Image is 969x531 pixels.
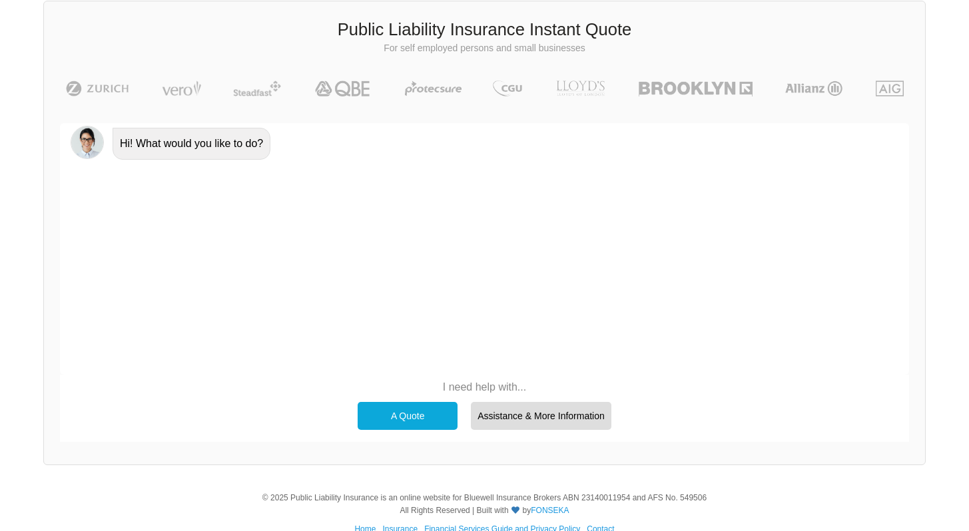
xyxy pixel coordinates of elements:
[71,126,104,159] img: Chatbot | PLI
[54,18,915,42] h3: Public Liability Insurance Instant Quote
[307,81,379,96] img: QBE | Public Liability Insurance
[400,81,467,96] img: Protecsure | Public Liability Insurance
[779,81,849,96] img: Allianz | Public Liability Insurance
[60,81,135,96] img: Zurich | Public Liability Insurance
[487,81,527,96] img: CGU | Public Liability Insurance
[358,402,458,430] div: A Quote
[870,81,910,96] img: AIG | Public Liability Insurance
[156,81,207,96] img: Vero | Public Liability Insurance
[549,81,613,96] img: LLOYD's | Public Liability Insurance
[531,506,569,515] a: FONSEKA
[351,380,618,395] p: I need help with...
[471,402,611,430] div: Assistance & More Information
[228,81,286,96] img: Steadfast | Public Liability Insurance
[113,128,270,160] div: Hi! What would you like to do?
[54,42,915,55] p: For self employed persons and small businesses
[633,81,758,96] img: Brooklyn | Public Liability Insurance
